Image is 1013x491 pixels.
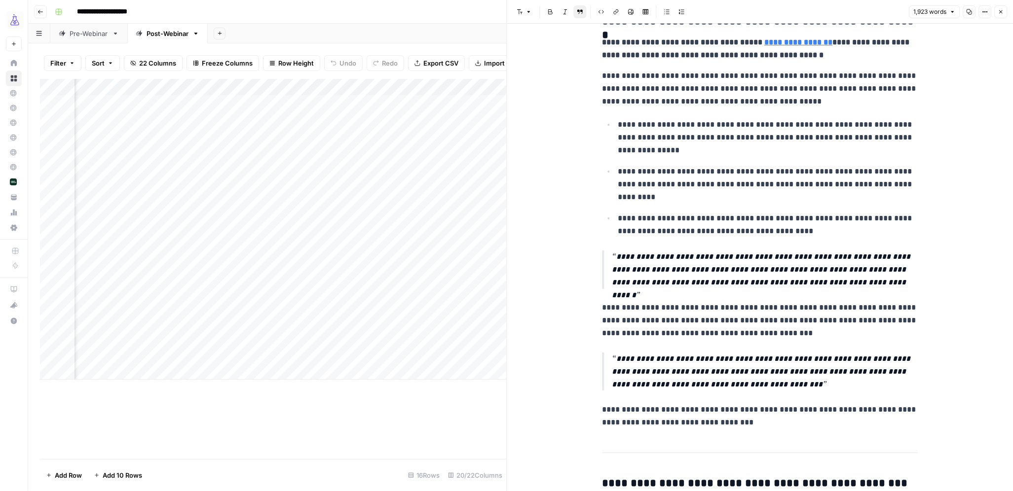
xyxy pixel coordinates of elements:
[6,8,22,33] button: Workspace: AirOps Growth
[913,7,946,16] span: 1,923 words
[6,313,22,329] button: Help + Support
[127,24,208,43] a: Post-Webinar
[324,55,363,71] button: Undo
[408,55,465,71] button: Export CSV
[6,298,21,313] div: What's new?
[382,58,398,68] span: Redo
[88,467,148,483] button: Add 10 Rows
[278,58,314,68] span: Row Height
[124,55,183,71] button: 22 Columns
[40,467,88,483] button: Add Row
[103,470,142,480] span: Add 10 Rows
[202,58,253,68] span: Freeze Columns
[147,29,188,38] div: Post-Webinar
[10,178,17,185] img: yjux4x3lwinlft1ym4yif8lrli78
[6,220,22,236] a: Settings
[6,281,22,297] a: AirOps Academy
[44,55,81,71] button: Filter
[55,470,82,480] span: Add Row
[444,467,507,483] div: 20/22 Columns
[263,55,320,71] button: Row Height
[367,55,404,71] button: Redo
[909,5,960,18] button: 1,923 words
[6,189,22,205] a: Your Data
[339,58,356,68] span: Undo
[6,70,22,86] a: Browse
[92,58,105,68] span: Sort
[484,58,520,68] span: Import CSV
[469,55,526,71] button: Import CSV
[50,58,66,68] span: Filter
[404,467,444,483] div: 16 Rows
[6,11,24,29] img: AirOps Growth Logo
[6,297,22,313] button: What's new?
[70,29,108,38] div: Pre-Webinar
[6,55,22,71] a: Home
[85,55,120,71] button: Sort
[423,58,458,68] span: Export CSV
[139,58,176,68] span: 22 Columns
[50,24,127,43] a: Pre-Webinar
[6,205,22,220] a: Usage
[187,55,259,71] button: Freeze Columns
